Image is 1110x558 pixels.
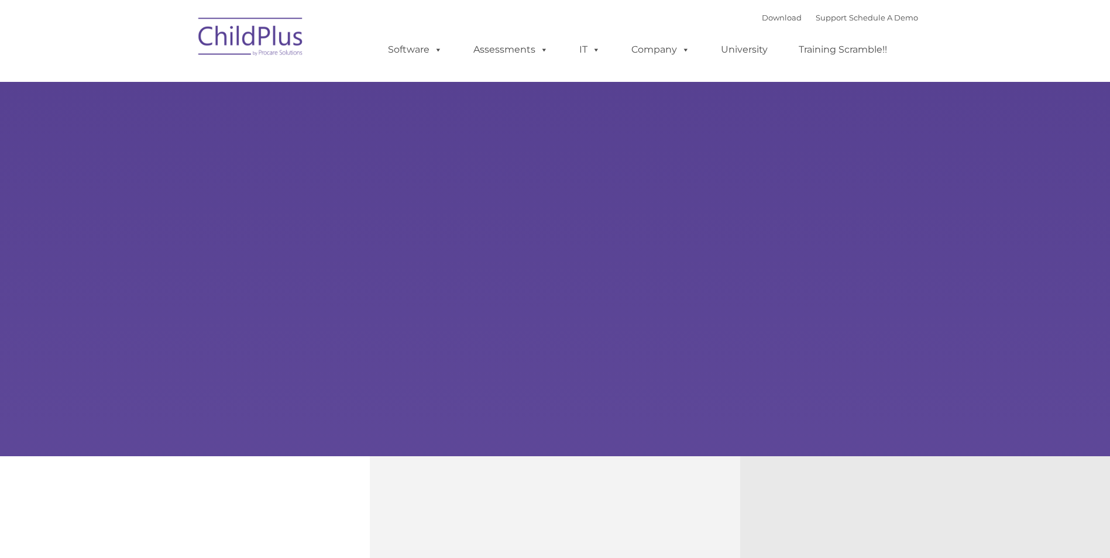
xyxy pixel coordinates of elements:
a: Download [762,13,802,22]
a: Schedule A Demo [849,13,918,22]
a: Training Scramble!! [787,38,899,61]
a: University [709,38,779,61]
a: IT [568,38,612,61]
font: | [762,13,918,22]
a: Software [376,38,454,61]
a: Company [620,38,702,61]
a: Assessments [462,38,560,61]
a: Support [816,13,847,22]
img: ChildPlus by Procare Solutions [193,9,310,68]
